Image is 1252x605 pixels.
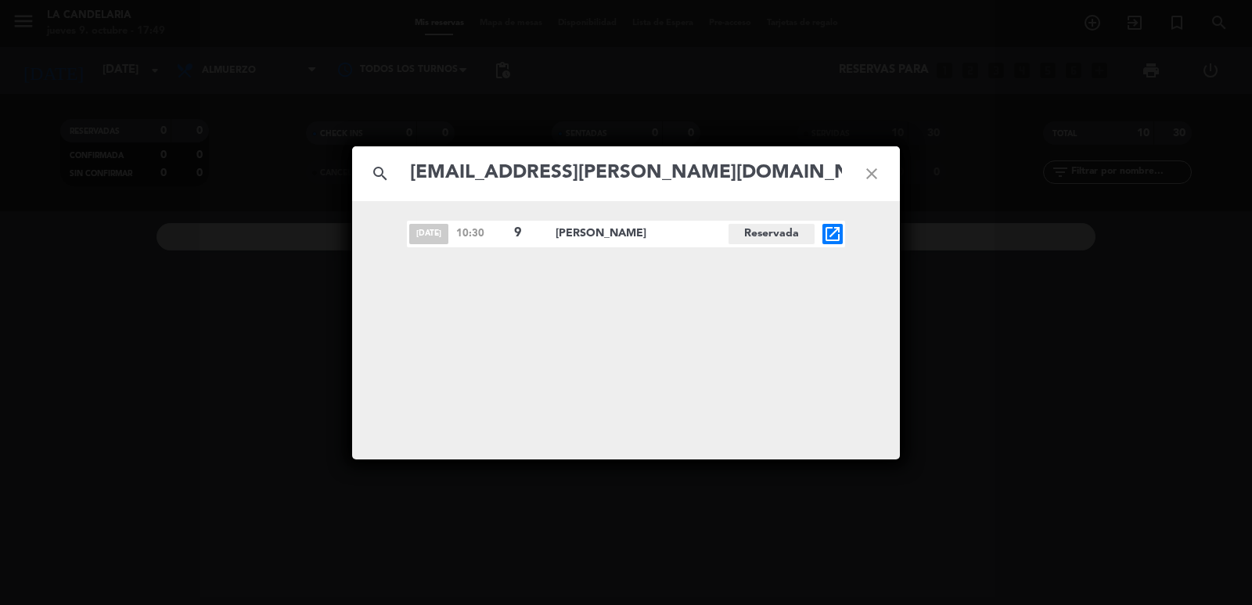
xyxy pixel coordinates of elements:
[556,225,729,243] span: [PERSON_NAME]
[409,224,448,244] span: [DATE]
[729,224,815,244] span: Reservada
[456,225,506,242] span: 10:30
[352,146,408,202] i: search
[823,225,842,243] i: open_in_new
[514,223,542,243] span: 9
[844,146,900,202] i: close
[408,157,844,189] input: Buscar reservas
